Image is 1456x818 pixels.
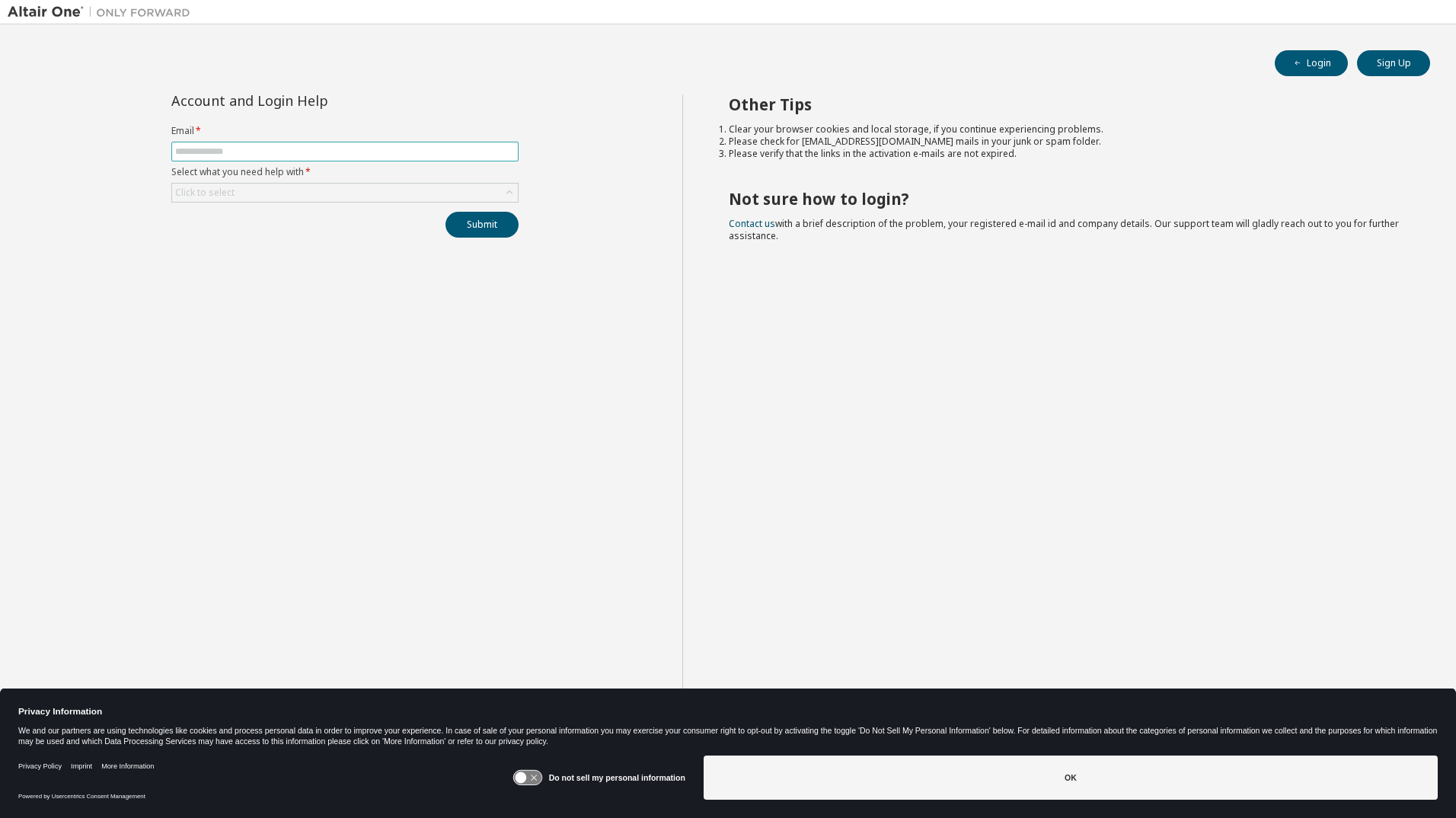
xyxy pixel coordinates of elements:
[175,187,235,199] div: Click to select
[729,148,1403,160] li: Please verify that the links in the activation e-mails are not expired.
[729,217,1399,242] span: with a brief description of the problem, your registered e-mail id and company details. Our suppo...
[445,212,519,238] button: Submit
[1275,50,1348,76] button: Login
[729,217,775,230] a: Contact us
[729,94,1403,114] h2: Other Tips
[171,94,449,107] div: Account and Login Help
[172,184,518,202] div: Click to select
[729,123,1403,136] li: Clear your browser cookies and local storage, if you continue experiencing problems.
[171,166,519,178] label: Select what you need help with
[1357,50,1430,76] button: Sign Up
[8,5,198,20] img: Altair One
[729,136,1403,148] li: Please check for [EMAIL_ADDRESS][DOMAIN_NAME] mails in your junk or spam folder.
[729,189,1403,209] h2: Not sure how to login?
[171,125,519,137] label: Email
